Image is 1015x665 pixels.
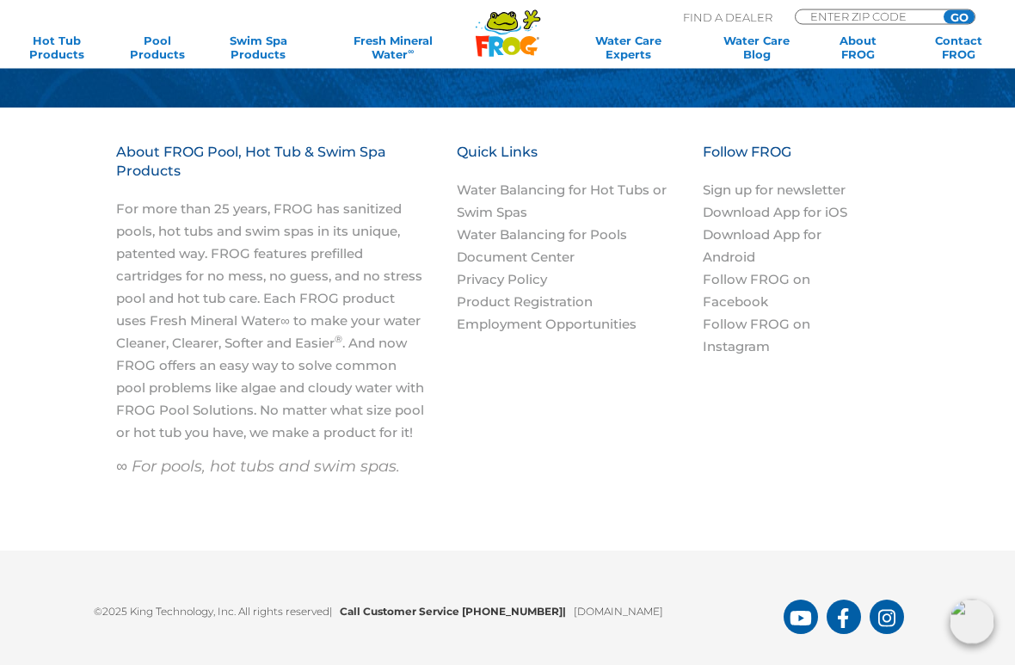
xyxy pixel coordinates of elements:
[703,317,810,355] a: Follow FROG on Instagram
[457,227,627,243] a: Water Balancing for Pools
[116,458,400,477] em: ∞ For pools, hot tubs and swim spas.
[703,227,821,266] a: Download App for Android
[870,600,904,635] a: FROG Products Instagram Page
[219,34,298,61] a: Swim SpaProducts
[563,606,566,619] span: |
[457,294,593,311] a: Product Registration
[457,317,637,333] a: Employment Opportunities
[574,606,663,619] a: [DOMAIN_NAME]
[703,205,847,221] a: Download App for iOS
[320,34,466,61] a: Fresh MineralWater∞
[703,272,810,311] a: Follow FROG on Facebook
[457,249,575,266] a: Document Center
[340,606,574,619] b: Call Customer Service [PHONE_NUMBER]
[118,34,196,61] a: PoolProducts
[94,594,784,621] p: ©2025 King Technology, Inc. All rights reserved
[329,606,332,619] span: |
[809,10,925,22] input: Zip Code Form
[683,9,772,25] p: Find A Dealer
[408,46,414,56] sup: ∞
[17,34,95,61] a: Hot TubProducts
[950,600,994,644] img: openIcon
[944,10,975,24] input: GO
[717,34,796,61] a: Water CareBlog
[457,182,667,221] a: Water Balancing for Hot Tubs or Swim Spas
[116,199,428,445] p: For more than 25 years, FROG has sanitized pools, hot tubs and swim spas in its unique, patented ...
[703,182,846,199] a: Sign up for newsletter
[457,272,547,288] a: Privacy Policy
[116,144,428,199] h3: About FROG Pool, Hot Tub & Swim Spa Products
[703,144,882,180] h3: Follow FROG
[562,34,695,61] a: Water CareExperts
[920,34,998,61] a: ContactFROG
[819,34,897,61] a: AboutFROG
[784,600,818,635] a: FROG Products You Tube Page
[335,334,342,346] sup: ®
[827,600,861,635] a: FROG Products Facebook Page
[457,144,686,180] h3: Quick Links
